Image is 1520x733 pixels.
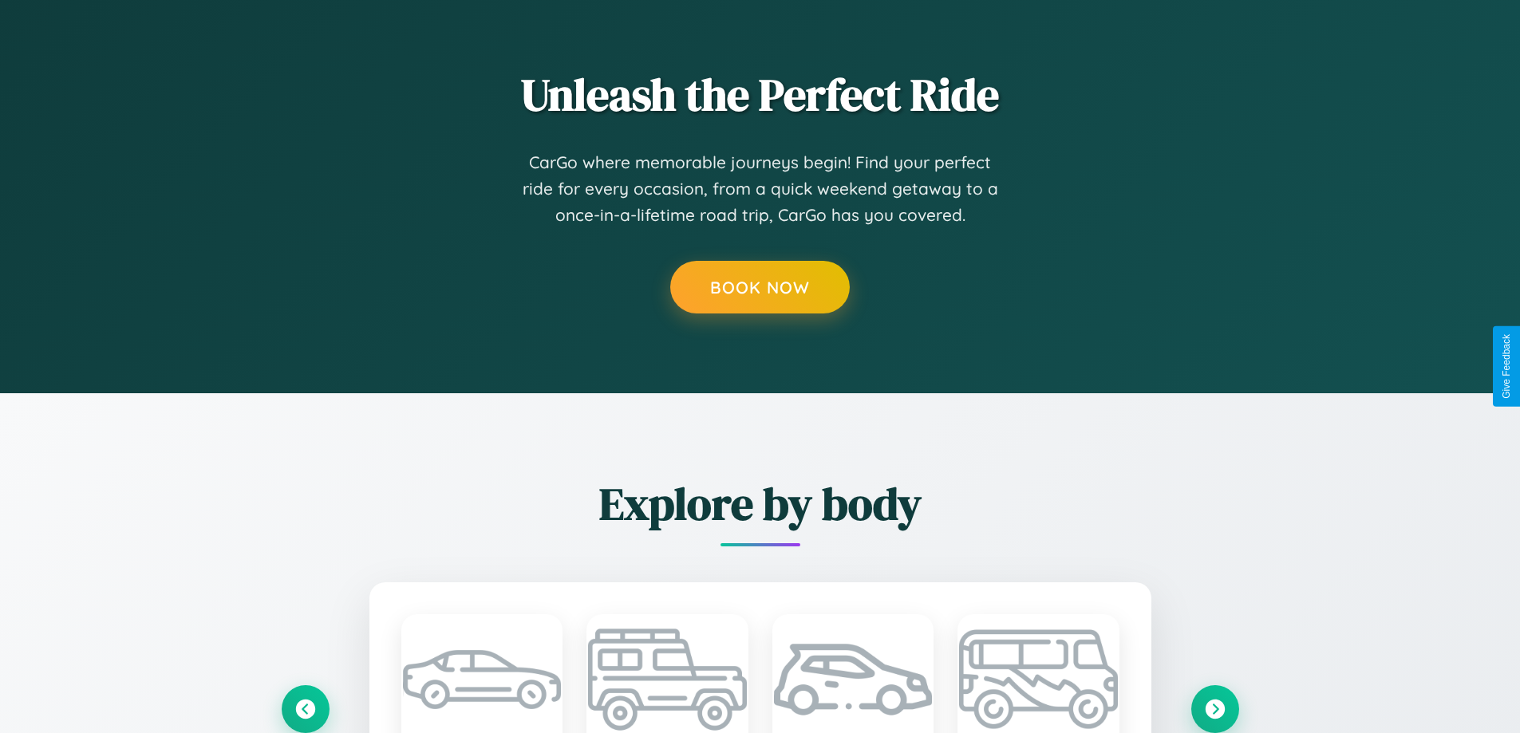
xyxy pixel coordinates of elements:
p: CarGo where memorable journeys begin! Find your perfect ride for every occasion, from a quick wee... [521,149,1000,229]
button: Book Now [670,261,850,313]
h2: Unleash the Perfect Ride [282,64,1239,125]
h2: Explore by body [282,473,1239,534]
div: Give Feedback [1501,334,1512,399]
